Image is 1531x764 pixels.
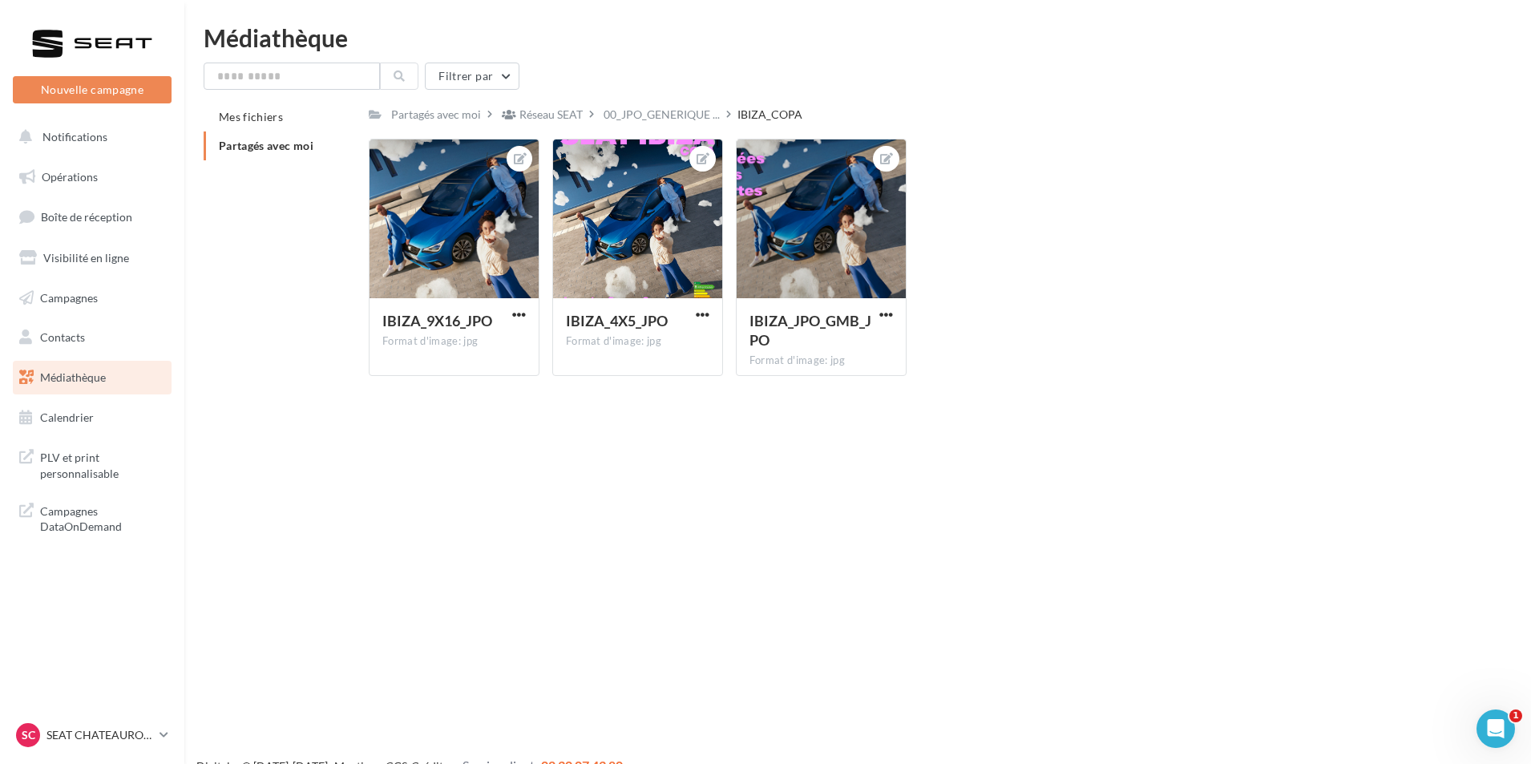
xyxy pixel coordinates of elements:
[10,160,175,194] a: Opérations
[204,26,1512,50] div: Médiathèque
[1509,709,1522,722] span: 1
[13,720,172,750] a: SC SEAT CHATEAUROUX
[10,241,175,275] a: Visibilité en ligne
[749,354,893,368] div: Format d'image: jpg
[425,63,519,90] button: Filtrer par
[10,321,175,354] a: Contacts
[40,500,165,535] span: Campagnes DataOnDemand
[10,281,175,315] a: Campagnes
[46,727,153,743] p: SEAT CHATEAUROUX
[219,139,313,152] span: Partagés avec moi
[43,251,129,265] span: Visibilité en ligne
[566,334,709,349] div: Format d'image: jpg
[40,410,94,424] span: Calendrier
[42,130,107,144] span: Notifications
[604,107,720,123] span: 00_JPO_GENERIQUE ...
[42,170,98,184] span: Opérations
[10,200,175,234] a: Boîte de réception
[40,447,165,481] span: PLV et print personnalisable
[219,110,283,123] span: Mes fichiers
[1476,709,1515,748] iframe: Intercom live chat
[10,120,168,154] button: Notifications
[10,401,175,435] a: Calendrier
[22,727,35,743] span: SC
[41,210,132,224] span: Boîte de réception
[10,494,175,541] a: Campagnes DataOnDemand
[10,440,175,487] a: PLV et print personnalisable
[391,107,481,123] div: Partagés avec moi
[40,370,106,384] span: Médiathèque
[40,290,98,304] span: Campagnes
[382,312,492,329] span: IBIZA_9X16_JPO
[13,76,172,103] button: Nouvelle campagne
[382,334,526,349] div: Format d'image: jpg
[566,312,668,329] span: IBIZA_4X5_JPO
[519,107,583,123] div: Réseau SEAT
[10,361,175,394] a: Médiathèque
[737,107,802,123] div: IBIZA_COPA
[40,330,85,344] span: Contacts
[749,312,871,349] span: IBIZA_JPO_GMB_JPO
